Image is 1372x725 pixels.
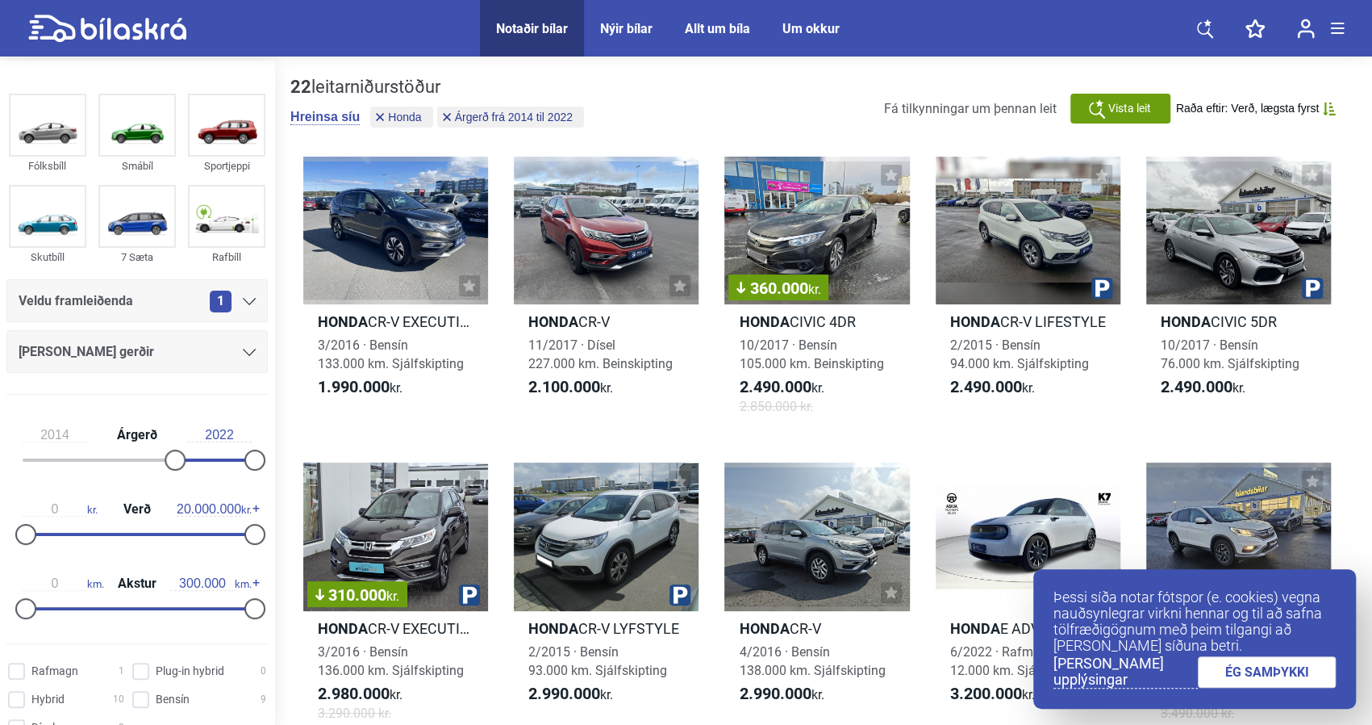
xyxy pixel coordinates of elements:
[9,157,86,175] div: Fólksbíll
[950,377,1022,396] b: 2.490.000
[31,691,65,708] span: Hybrid
[386,589,399,604] span: kr.
[514,312,699,331] h2: CR-V
[1091,278,1112,299] img: parking.png
[370,107,432,128] button: Honda
[261,691,266,708] span: 9
[528,337,673,371] span: 11/2017 · Dísel 227.000 km. Beinskipting
[170,576,252,591] span: km.
[1198,656,1337,688] a: ÉG SAMÞYKKI
[114,577,161,590] span: Akstur
[1161,337,1299,371] span: 10/2017 · Bensín 76.000 km. Sjálfskipting
[98,248,176,266] div: 7 Sæta
[739,337,883,371] span: 10/2017 · Bensín 105.000 km. Beinskipting
[9,248,86,266] div: Skutbíll
[739,313,789,330] b: Honda
[119,663,124,680] span: 1
[23,576,104,591] span: km.
[724,312,909,331] h2: CIVIC 4DR
[459,585,480,606] img: parking.png
[669,585,690,606] img: parking.png
[807,282,820,297] span: kr.
[1053,589,1336,654] p: Þessi síða notar fótspor (e. cookies) vegna nauðsynlegrar virkni hennar og til að safna tölfræðig...
[318,644,464,678] span: 3/2016 · Bensín 136.000 km. Sjálfskipting
[113,429,161,442] span: Árgerð
[950,313,1000,330] b: Honda
[1146,312,1331,331] h2: CIVIC 5DR
[188,157,265,175] div: Sportjeppi
[437,107,584,128] button: Árgerð frá 2014 til 2022
[156,691,190,708] span: Bensín
[1176,102,1336,115] button: Raða eftir: Verð, lægsta fyrst
[455,111,573,123] span: Árgerð frá 2014 til 2022
[318,337,464,371] span: 3/2016 · Bensín 133.000 km. Sjálfskipting
[318,704,391,723] span: 3.290.000 kr.
[113,691,124,708] span: 10
[290,77,311,97] b: 22
[1161,378,1245,397] span: kr.
[315,587,399,603] span: 310.000
[528,685,613,704] span: kr.
[936,619,1120,638] h2: E ADVANCED
[1176,102,1319,115] span: Raða eftir: Verð, lægsta fyrst
[600,21,653,36] div: Nýir bílar
[936,157,1120,430] a: HondaCR-V LIFESTYLE2/2015 · Bensín94.000 km. Sjálfskipting2.490.000kr.
[514,157,699,430] a: HondaCR-V11/2017 · Dísel227.000 km. Beinskipting2.100.000kr.
[318,685,402,704] span: kr.
[261,663,266,680] span: 0
[1297,19,1315,39] img: user-login.svg
[528,620,578,637] b: Honda
[1161,704,1234,723] span: 3.490.000 kr.
[1161,313,1211,330] b: Honda
[739,684,811,703] b: 2.990.000
[177,502,252,517] span: kr.
[739,397,812,416] span: 2.850.000 kr.
[528,378,613,397] span: kr.
[1302,278,1323,299] img: parking.png
[950,685,1035,704] span: kr.
[19,341,154,363] span: [PERSON_NAME] gerðir
[98,157,176,175] div: Smábíl
[950,644,1089,678] span: 6/2022 · Rafmagn 12.000 km. Sjálfskipting
[528,644,667,678] span: 2/2015 · Bensín 93.000 km. Sjálfskipting
[303,157,488,430] a: HondaCR-V EXECUTIVE3/2016 · Bensín133.000 km. Sjálfskipting1.990.000kr.
[950,337,1089,371] span: 2/2015 · Bensín 94.000 km. Sjálfskipting
[528,313,578,330] b: Honda
[724,157,909,430] a: 360.000kr.HondaCIVIC 4DR10/2017 · Bensín105.000 km. Beinskipting2.490.000kr.2.850.000 kr.
[884,101,1057,116] span: Fá tilkynningar um þennan leit
[739,377,811,396] b: 2.490.000
[528,684,600,703] b: 2.990.000
[318,377,390,396] b: 1.990.000
[318,620,368,637] b: Honda
[119,503,155,516] span: Verð
[388,111,421,123] span: Honda
[936,312,1120,331] h2: CR-V LIFESTYLE
[318,378,402,397] span: kr.
[318,684,390,703] b: 2.980.000
[739,685,824,704] span: kr.
[685,21,750,36] a: Allt um bíla
[736,280,820,296] span: 360.000
[514,619,699,638] h2: CR-V LYFSTYLE
[1161,377,1232,396] b: 2.490.000
[739,378,824,397] span: kr.
[23,502,98,517] span: kr.
[1146,157,1331,430] a: HondaCIVIC 5DR10/2017 · Bensín76.000 km. Sjálfskipting2.490.000kr.
[188,248,265,266] div: Rafbíll
[290,109,360,125] button: Hreinsa síu
[290,77,588,98] div: leitarniðurstöður
[210,291,231,312] span: 1
[303,312,488,331] h2: CR-V EXECUTIVE
[950,684,1022,703] b: 3.200.000
[724,619,909,638] h2: CR-V
[318,313,368,330] b: Honda
[156,663,224,680] span: Plug-in hybrid
[950,378,1035,397] span: kr.
[528,377,600,396] b: 2.100.000
[739,620,789,637] b: Honda
[782,21,840,36] a: Um okkur
[739,644,885,678] span: 4/2016 · Bensín 138.000 km. Sjálfskipting
[496,21,568,36] a: Notaðir bílar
